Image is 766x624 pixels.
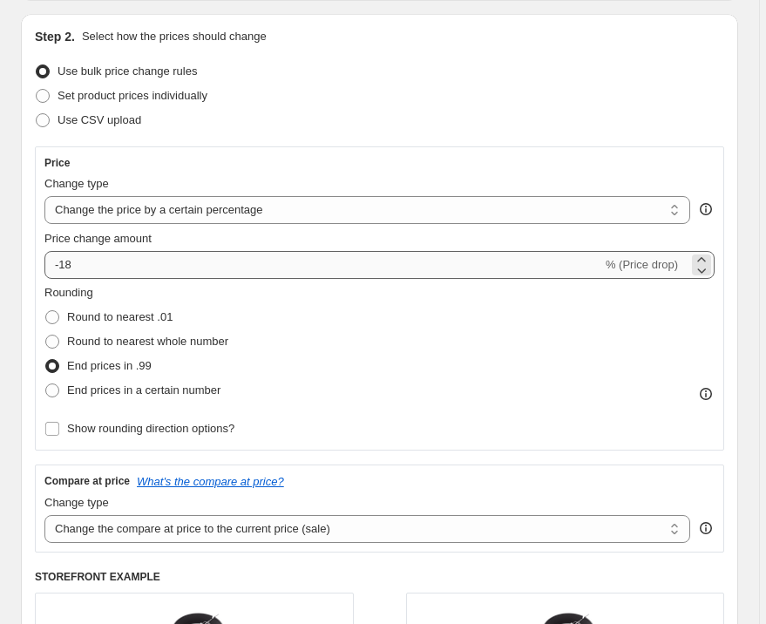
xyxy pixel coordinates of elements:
[67,422,234,435] span: Show rounding direction options?
[44,177,109,190] span: Change type
[58,113,141,126] span: Use CSV upload
[44,474,130,488] h3: Compare at price
[44,156,70,170] h3: Price
[67,310,173,323] span: Round to nearest .01
[697,200,715,218] div: help
[82,28,267,45] p: Select how the prices should change
[606,258,678,271] span: % (Price drop)
[67,383,220,397] span: End prices in a certain number
[58,89,207,102] span: Set product prices individually
[44,251,602,279] input: -15
[58,64,197,78] span: Use bulk price change rules
[35,28,75,45] h2: Step 2.
[697,519,715,537] div: help
[67,359,152,372] span: End prices in .99
[44,232,152,245] span: Price change amount
[67,335,228,348] span: Round to nearest whole number
[44,286,93,299] span: Rounding
[44,496,109,509] span: Change type
[137,475,284,488] button: What's the compare at price?
[35,570,724,584] h6: STOREFRONT EXAMPLE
